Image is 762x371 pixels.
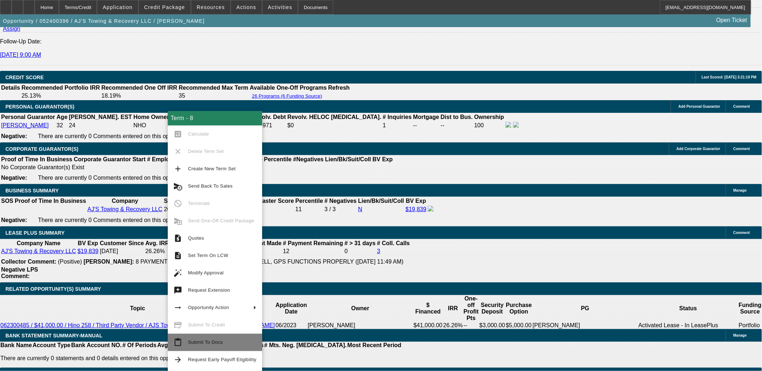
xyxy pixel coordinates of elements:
[638,322,738,329] td: Activated Lease - In LeasePlus
[344,248,376,255] td: 0
[307,295,413,322] th: Owner
[237,4,256,10] span: Actions
[506,322,532,329] td: $5,000.00
[69,121,132,129] td: 24
[295,206,323,213] div: 11
[133,121,187,129] td: NHO
[358,206,362,212] a: N
[324,206,357,213] div: 3 / 3
[264,156,291,162] b: Percentile
[1,217,27,223] b: Negative:
[174,338,182,347] mat-icon: content_paste
[506,295,532,322] th: Purchase Option
[174,303,182,312] mat-icon: arrow_right_alt
[288,114,382,120] b: Revolv. HELOC [MEDICAL_DATA].
[231,0,262,14] button: Actions
[133,114,186,120] b: Home Owner Since
[5,74,44,80] span: CREDIT SCORE
[513,122,519,128] img: linkedin-icon.png
[443,295,463,322] th: IRR
[103,4,132,10] span: Application
[382,121,412,129] td: 1
[1,133,27,139] b: Negative:
[738,295,762,322] th: Funding Source
[5,146,78,152] span: CORPORATE GUARANTOR(S)
[168,111,262,125] div: Term - 8
[263,0,298,14] button: Activities
[174,269,182,277] mat-icon: auto_fix_high
[638,295,738,322] th: Status
[733,231,750,235] span: Comment
[1,84,20,91] th: Details
[163,205,177,213] td: 2022
[250,84,327,91] th: Available One-Off Programs
[174,182,182,191] mat-icon: cancel_schedule_send
[733,147,750,151] span: Comment
[97,0,138,14] button: Application
[441,114,473,120] b: Dist to Bus.
[733,105,750,108] span: Comment
[283,240,343,246] b: # Payment Remaining
[188,287,230,293] span: Request Extension
[21,92,100,99] td: 25.13%
[264,342,347,349] th: # Mts. Neg. [MEDICAL_DATA].
[479,322,506,329] td: $3,000.00
[174,355,182,364] mat-icon: arrow_forward
[188,357,256,362] span: Request Early Payoff Eligibility
[136,259,404,265] span: 8 PAYMENTS IN A PORTFOLIO DEAL, PAYS WELL, GPS FUNCTIONS PROPERLY ([DATE] 11:49 AM)
[413,322,443,329] td: $41,000.00
[1,114,55,120] b: Personal Guarantor
[275,295,307,322] th: Application Date
[188,183,233,189] span: Send Back To Sales
[5,333,102,338] span: BANK STATEMENT SUMMARY-MANUAL
[733,188,747,192] span: Manage
[1,164,396,171] td: No Corporate Guarantor(s) Exist
[474,114,504,120] b: Ownership
[191,0,230,14] button: Resources
[132,156,145,162] b: Start
[251,121,286,129] td: $10,971
[139,0,191,14] button: Credit Package
[738,322,762,329] td: Portfolio
[157,342,207,349] th: Avg. End Balance
[413,114,439,120] b: Mortgage
[479,295,506,322] th: Security Deposit
[506,122,511,128] img: facebook-icon.png
[0,355,401,362] p: There are currently 0 statements and 0 details entered on this opportunity
[1,259,56,265] b: Collector Comment:
[58,259,82,265] span: (Positive)
[197,4,225,10] span: Resources
[164,198,177,204] b: Start
[678,105,720,108] span: Add Personal Guarantor
[250,93,324,99] button: 26 Programs (6 Funding Source)
[145,240,169,246] b: Avg. IRR
[3,18,205,24] span: Opportunity / 052400396 / AJ'S Towing & Recovery LLC / [PERSON_NAME]
[345,240,376,246] b: # > 31 days
[1,122,49,128] a: [PERSON_NAME]
[1,175,27,181] b: Negative:
[383,114,412,120] b: # Inquiries
[188,340,223,345] span: Submit To Docs
[147,156,183,162] b: # Employees
[38,175,191,181] span: There are currently 0 Comments entered on this opportunity
[406,198,426,204] b: BV Exp
[268,4,293,10] span: Activities
[101,92,178,99] td: 18.19%
[174,251,182,260] mat-icon: description
[328,84,350,91] th: Refresh
[84,259,134,265] b: [PERSON_NAME]:
[178,92,249,99] td: 35
[5,230,65,236] span: LEASE PLUS SUMMARY
[702,75,757,79] span: Last Scored: [DATE] 3:21:19 PM
[0,322,275,328] a: 062300485 / $41,000.00 / Hino 258 / Third Party Vendor / AJS Towing & Recovery LLC / [PERSON_NAME]
[295,198,323,204] b: Percentile
[532,295,638,322] th: PG
[188,253,228,258] span: Set Term On LCW
[440,121,473,129] td: --
[236,240,281,246] b: # Payment Made
[77,248,98,254] a: $19,839
[677,147,720,151] span: Add Corporate Guarantor
[174,286,182,295] mat-icon: try
[32,342,71,349] th: Account Type
[38,133,191,139] span: There are currently 0 Comments entered on this opportunity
